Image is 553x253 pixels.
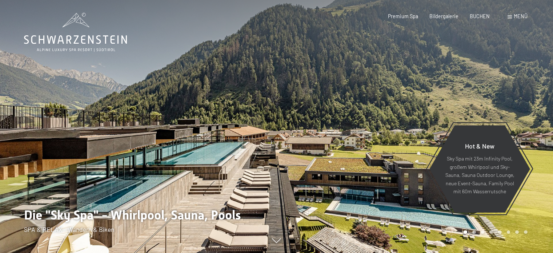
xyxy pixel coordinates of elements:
a: Hot & New Sky Spa mit 23m Infinity Pool, großem Whirlpool und Sky-Sauna, Sauna Outdoor Lounge, ne... [429,125,530,213]
div: Carousel Page 7 [515,230,519,234]
p: Sky Spa mit 23m Infinity Pool, großem Whirlpool und Sky-Sauna, Sauna Outdoor Lounge, neue Event-S... [445,155,514,196]
div: Carousel Page 6 [507,230,510,234]
span: Menü [514,13,528,19]
div: Carousel Page 2 [472,230,476,234]
div: Carousel Page 4 [489,230,493,234]
div: Carousel Page 8 [524,230,528,234]
div: Carousel Page 3 [481,230,485,234]
div: Carousel Pagination [461,230,527,234]
a: Premium Spa [388,13,418,19]
a: BUCHEN [470,13,490,19]
span: Hot & New [465,142,494,150]
div: Carousel Page 1 (Current Slide) [464,230,467,234]
div: Carousel Page 5 [498,230,502,234]
a: Bildergalerie [429,13,458,19]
